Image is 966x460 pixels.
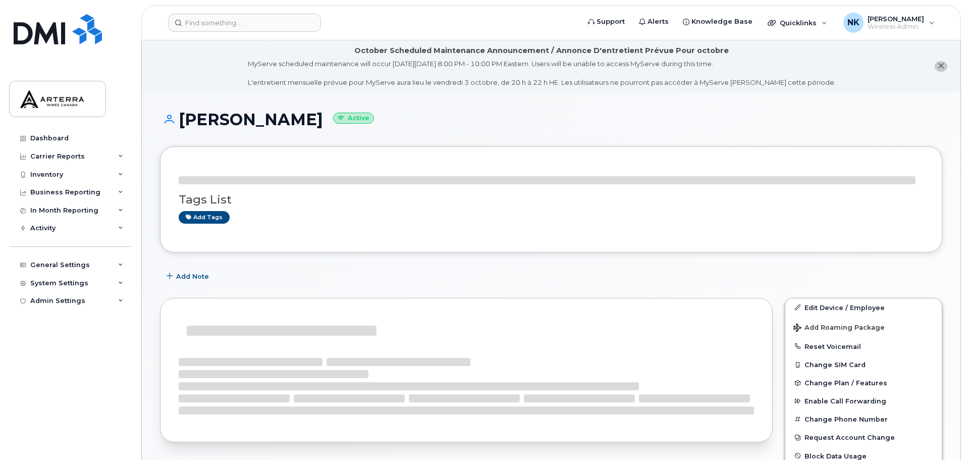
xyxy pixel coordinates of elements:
[785,298,942,317] a: Edit Device / Employee
[785,317,942,337] button: Add Roaming Package
[793,324,885,333] span: Add Roaming Package
[160,111,942,128] h1: [PERSON_NAME]
[785,392,942,410] button: Enable Call Forwarding
[179,193,924,206] h3: Tags List
[785,410,942,428] button: Change Phone Number
[354,45,729,56] div: October Scheduled Maintenance Announcement / Annonce D'entretient Prévue Pour octobre
[179,211,230,224] a: Add tags
[248,59,836,87] div: MyServe scheduled maintenance will occur [DATE][DATE] 8:00 PM - 10:00 PM Eastern. Users will be u...
[333,113,374,124] small: Active
[935,61,947,72] button: close notification
[785,374,942,392] button: Change Plan / Features
[804,397,886,405] span: Enable Call Forwarding
[785,428,942,446] button: Request Account Change
[785,355,942,374] button: Change SIM Card
[785,337,942,355] button: Reset Voicemail
[804,379,887,387] span: Change Plan / Features
[160,268,218,286] button: Add Note
[176,272,209,281] span: Add Note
